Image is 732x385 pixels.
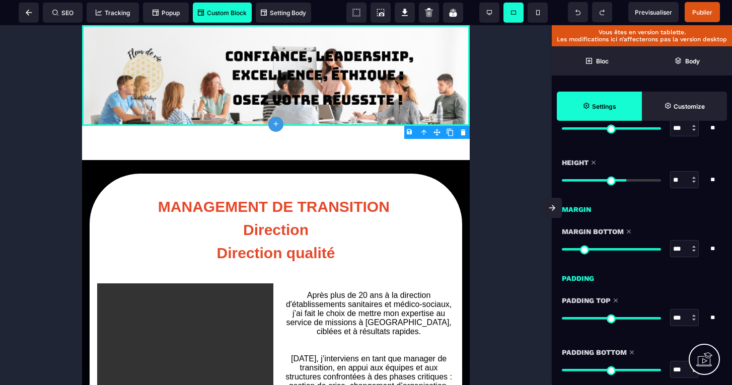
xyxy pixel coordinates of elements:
strong: Bloc [596,57,609,65]
span: Publier [692,9,712,16]
span: Open Blocks [552,46,642,75]
strong: Customize [674,103,705,110]
span: Settings [557,92,642,121]
span: Screenshot [371,3,391,23]
span: Height [562,157,589,169]
span: Custom Block [198,9,247,17]
span: Setting Body [261,9,306,17]
span: Open Style Manager [642,92,727,121]
strong: Body [685,57,700,65]
span: Padding Bottom [562,346,627,358]
div: Margin [552,198,732,215]
strong: Settings [592,103,616,110]
span: Padding Top [562,294,611,306]
span: Open Layer Manager [642,46,732,75]
p: Vous êtes en version tablette. [557,29,727,36]
div: Padding [552,267,732,284]
b: MANAGEMENT DE TRANSITION Direction Direction qualité [76,173,312,236]
span: SEO [52,9,74,17]
p: Les modifications ici n’affecterons pas la version desktop [557,36,727,43]
span: Popup [153,9,180,17]
span: Tracking [96,9,130,17]
span: View components [346,3,367,23]
span: Preview [628,2,679,22]
span: Margin Bottom [562,225,624,238]
span: Previsualiser [635,9,672,16]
